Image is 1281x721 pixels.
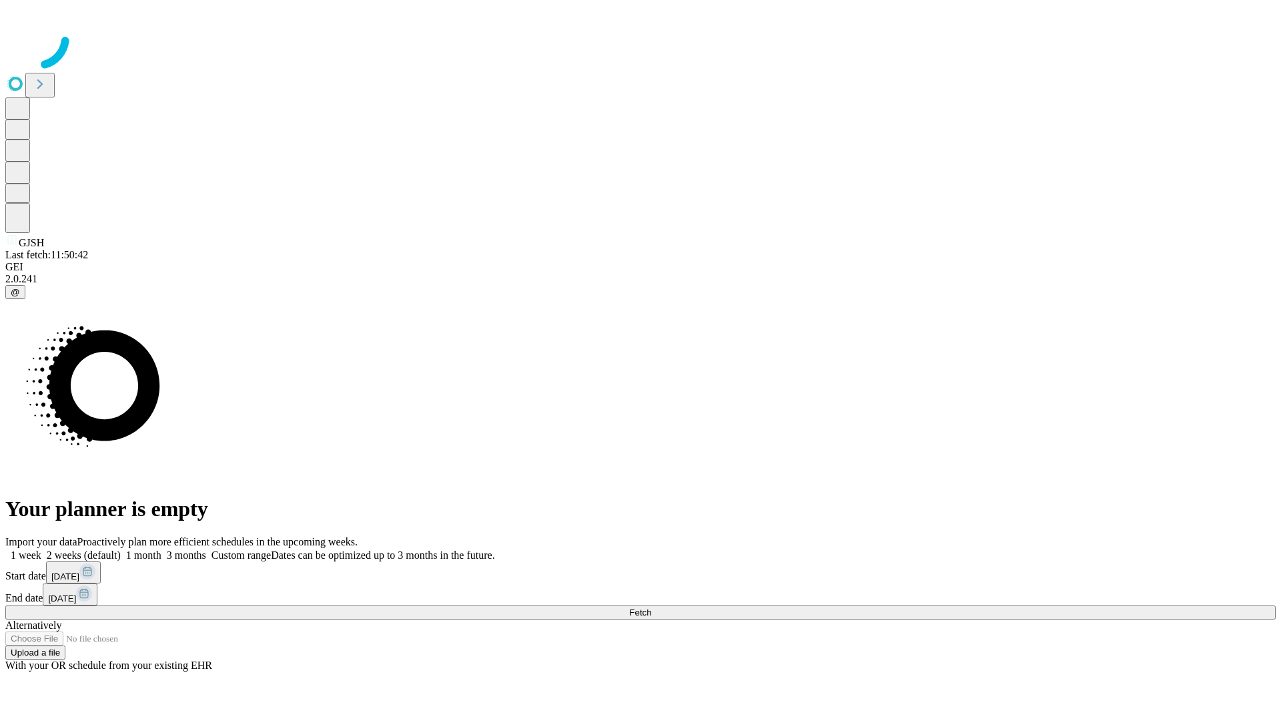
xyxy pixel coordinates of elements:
[51,571,79,581] span: [DATE]
[5,561,1276,583] div: Start date
[5,620,61,631] span: Alternatively
[77,536,358,547] span: Proactively plan more efficient schedules in the upcoming weeks.
[167,549,206,561] span: 3 months
[5,497,1276,521] h1: Your planner is empty
[5,285,25,299] button: @
[5,536,77,547] span: Import your data
[19,237,44,248] span: GJSH
[5,583,1276,606] div: End date
[629,608,651,618] span: Fetch
[43,583,97,606] button: [DATE]
[271,549,494,561] span: Dates can be optimized up to 3 months in the future.
[48,593,76,604] span: [DATE]
[5,261,1276,273] div: GEI
[5,660,212,671] span: With your OR schedule from your existing EHR
[211,549,271,561] span: Custom range
[46,561,101,583] button: [DATE]
[5,646,65,660] button: Upload a file
[126,549,161,561] span: 1 month
[5,249,88,260] span: Last fetch: 11:50:42
[47,549,121,561] span: 2 weeks (default)
[5,606,1276,620] button: Fetch
[5,273,1276,285] div: 2.0.241
[11,549,41,561] span: 1 week
[11,287,20,297] span: @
